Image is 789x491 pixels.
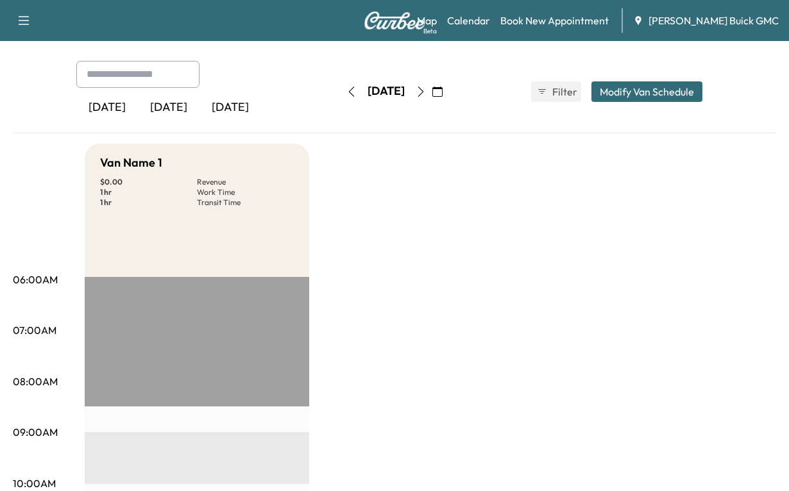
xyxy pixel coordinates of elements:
div: [DATE] [138,93,199,122]
p: 10:00AM [13,476,56,491]
div: [DATE] [199,93,261,122]
p: Work Time [197,187,294,197]
img: Curbee Logo [364,12,425,29]
button: Filter [531,81,581,102]
a: MapBeta [417,13,437,28]
p: 06:00AM [13,272,58,287]
button: Modify Van Schedule [591,81,702,102]
p: 08:00AM [13,374,58,389]
div: [DATE] [368,83,405,99]
span: [PERSON_NAME] Buick GMC [649,13,779,28]
a: Calendar [447,13,490,28]
p: 1 hr [100,187,197,197]
p: Transit Time [197,197,294,208]
p: 1 hr [100,197,197,208]
p: 07:00AM [13,322,56,338]
p: $ 0.00 [100,177,197,187]
span: Filter [552,84,575,99]
div: [DATE] [76,93,138,122]
a: Book New Appointment [500,13,609,28]
h5: Van Name 1 [100,154,162,172]
p: 09:00AM [13,424,58,440]
p: Revenue [197,177,294,187]
div: Beta [423,26,437,36]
